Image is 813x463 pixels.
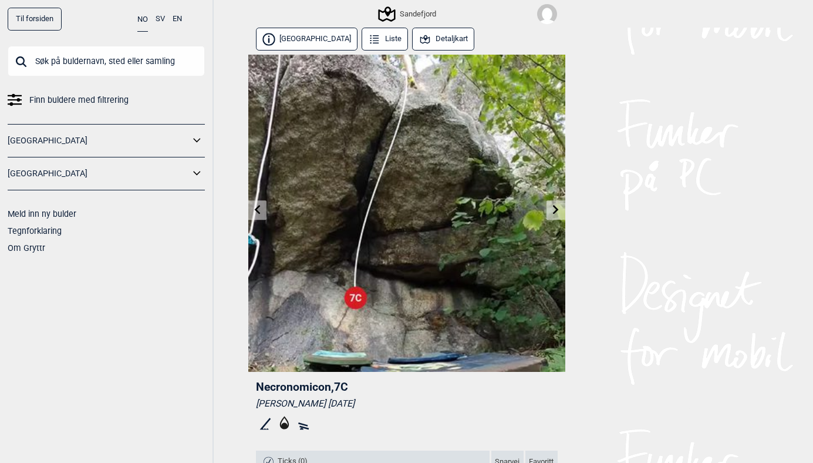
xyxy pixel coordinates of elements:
div: Sandefjord [380,7,436,21]
span: Necronomicon , 7C [256,380,348,394]
input: Søk på buldernavn, sted eller samling [8,46,205,76]
a: Tegnforklaring [8,226,62,236]
div: [PERSON_NAME] [DATE] [256,398,558,410]
span: Finn buldere med filtrering [29,92,129,109]
a: [GEOGRAPHIC_DATA] [8,165,190,182]
button: EN [173,8,182,31]
a: Om Gryttr [8,243,45,253]
a: [GEOGRAPHIC_DATA] [8,132,190,149]
a: Meld inn ny bulder [8,209,76,219]
button: Detaljkart [412,28,475,51]
button: [GEOGRAPHIC_DATA] [256,28,358,51]
a: Finn buldere med filtrering [8,92,205,109]
button: Liste [362,28,409,51]
img: Necronomicon [248,55,565,372]
button: NO [137,8,148,32]
button: SV [156,8,165,31]
a: Til forsiden [8,8,62,31]
img: User fallback1 [537,4,557,24]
